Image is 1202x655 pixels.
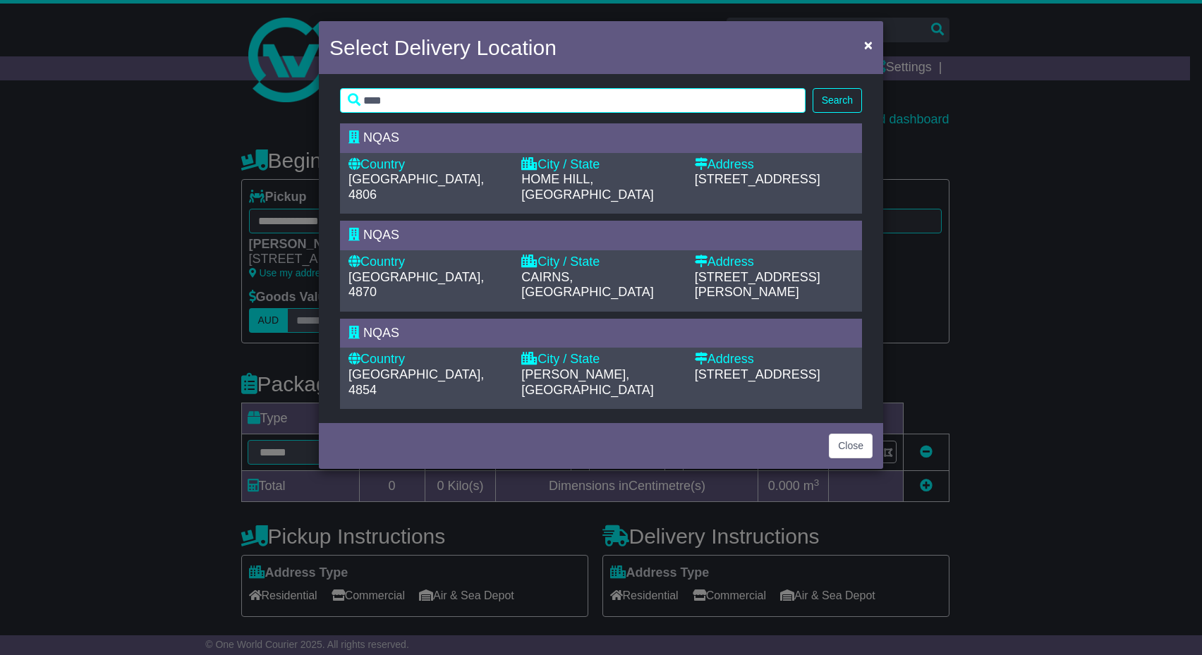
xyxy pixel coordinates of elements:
div: City / State [521,157,680,173]
span: [PERSON_NAME], [GEOGRAPHIC_DATA] [521,367,653,397]
h4: Select Delivery Location [329,32,557,63]
div: Country [348,352,507,367]
button: Search [813,88,862,113]
span: [STREET_ADDRESS] [695,172,820,186]
div: City / State [521,255,680,270]
div: City / State [521,352,680,367]
span: NQAS [363,326,399,340]
span: NQAS [363,130,399,145]
span: [GEOGRAPHIC_DATA], 4806 [348,172,484,202]
span: [GEOGRAPHIC_DATA], 4854 [348,367,484,397]
span: CAIRNS, [GEOGRAPHIC_DATA] [521,270,653,300]
span: [STREET_ADDRESS] [695,367,820,381]
div: Address [695,157,854,173]
div: Address [695,352,854,367]
button: Close [857,30,880,59]
span: × [864,37,873,53]
div: Country [348,157,507,173]
span: HOME HILL, [GEOGRAPHIC_DATA] [521,172,653,202]
button: Close [829,434,873,458]
div: Address [695,255,854,270]
span: [STREET_ADDRESS][PERSON_NAME] [695,270,820,300]
span: NQAS [363,228,399,242]
div: Country [348,255,507,270]
span: [GEOGRAPHIC_DATA], 4870 [348,270,484,300]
